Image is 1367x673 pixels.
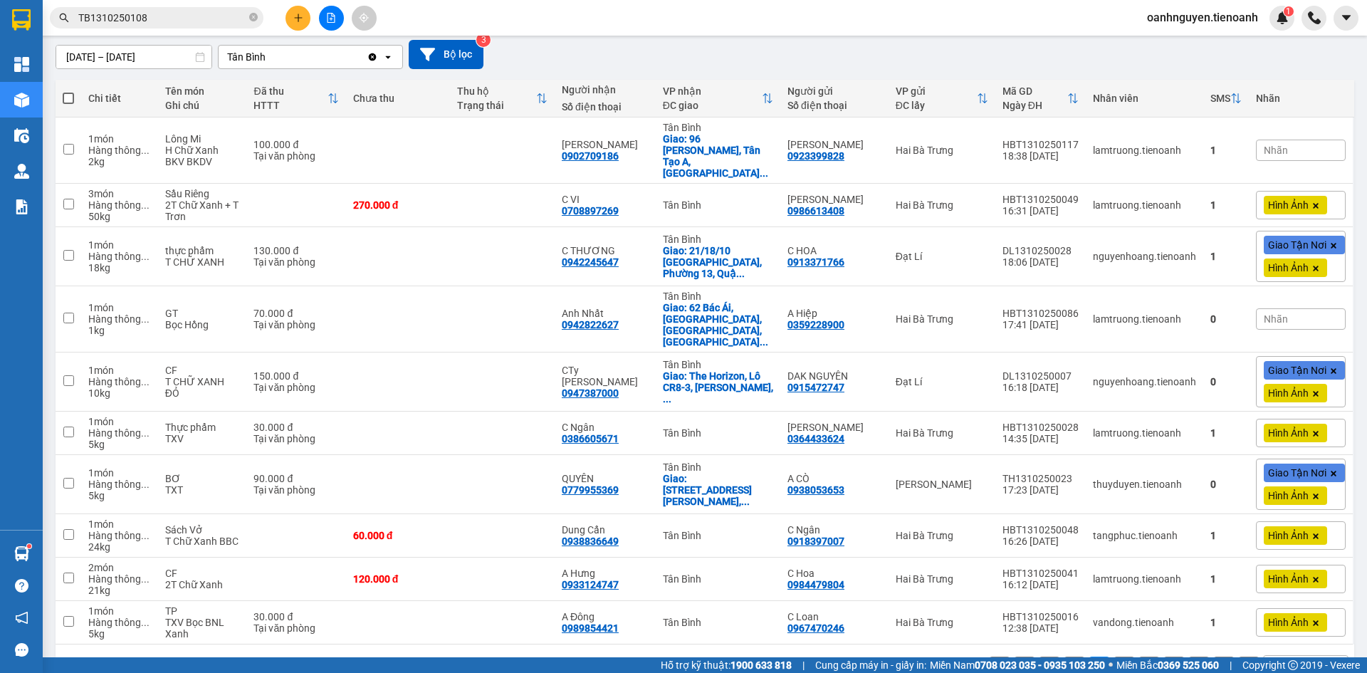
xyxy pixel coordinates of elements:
[787,319,844,330] div: 0359228900
[253,245,338,256] div: 130.000 đ
[787,484,844,496] div: 0938053653
[253,308,338,319] div: 70.000 đ
[253,85,327,97] div: Đã thu
[663,199,773,211] div: Tân Bình
[14,57,29,72] img: dashboard-icon
[562,524,649,536] div: Dung Cẩn
[661,657,792,673] span: Hỗ trợ kỹ thuật:
[165,256,240,268] div: T CHỮ XANH
[1002,473,1079,484] div: TH1310250023
[141,251,150,262] span: ...
[562,422,649,433] div: C Ngân
[896,617,988,628] div: Hai Bà Trưng
[88,628,151,640] div: 5 kg
[1002,622,1079,634] div: 12:38 [DATE]
[1284,6,1294,16] sup: 1
[1286,6,1291,16] span: 1
[730,659,792,671] strong: 1900 633 818
[88,325,151,336] div: 1 kg
[896,313,988,325] div: Hai Bà Trưng
[1002,536,1079,547] div: 16:26 [DATE]
[562,433,619,444] div: 0386605671
[787,85,881,97] div: Người gửi
[562,205,619,216] div: 0708897269
[562,387,619,399] div: 0947387000
[1093,313,1196,325] div: lamtruong.tienoanh
[1093,427,1196,439] div: lamtruong.tienoanh
[165,319,240,330] div: Bọc Hồng
[353,573,444,585] div: 120.000 đ
[562,101,649,113] div: Số điện thoại
[253,433,338,444] div: Tại văn phòng
[253,139,338,150] div: 100.000 đ
[787,382,844,393] div: 0915472747
[165,568,240,579] div: CF
[562,579,619,590] div: 0933124747
[930,657,1105,673] span: Miền Nam
[1116,657,1219,673] span: Miền Bắc
[1210,251,1242,262] div: 1
[253,622,338,634] div: Tại văn phòng
[562,484,619,496] div: 0779955369
[663,234,773,245] div: Tân Bình
[165,133,240,145] div: Lông Mi
[741,496,750,507] span: ...
[736,268,745,279] span: ...
[787,579,844,590] div: 0984479804
[88,518,151,530] div: 1 món
[253,370,338,382] div: 150.000 đ
[663,85,762,97] div: VP nhận
[787,422,881,433] div: C Hương
[1002,370,1079,382] div: DL1310250007
[815,657,926,673] span: Cung cấp máy in - giấy in:
[896,85,977,97] div: VP gửi
[1002,308,1079,319] div: HBT1310250086
[787,611,881,622] div: C Loan
[562,139,649,150] div: Hana Trần
[246,80,345,118] th: Toggle SortBy
[88,416,151,427] div: 1 món
[663,122,773,133] div: Tân Bình
[1002,245,1079,256] div: DL1310250028
[59,13,69,23] span: search
[165,473,240,484] div: BƠ
[165,199,240,222] div: 2T Chữ Xanh + T Trơn
[562,84,649,95] div: Người nhận
[1002,139,1079,150] div: HBT1310250117
[1093,376,1196,387] div: nguyenhoang.tienoanh
[293,13,303,23] span: plus
[88,490,151,501] div: 5 kg
[896,427,988,439] div: Hai Bà Trưng
[1268,364,1326,377] span: Giao Tận Nơi
[1334,6,1358,31] button: caret-down
[88,530,151,541] div: Hàng thông thường
[141,376,150,387] span: ...
[253,473,338,484] div: 90.000 đ
[1002,205,1079,216] div: 16:31 [DATE]
[12,9,31,31] img: logo-vxr
[787,256,844,268] div: 0913371766
[88,93,151,104] div: Chi tiết
[88,133,151,145] div: 1 món
[165,245,240,256] div: thực phẩm
[787,100,881,111] div: Số điện thoại
[353,93,444,104] div: Chưa thu
[88,145,151,156] div: Hàng thông thường
[1002,100,1067,111] div: Ngày ĐH
[562,194,649,205] div: C VI
[787,308,881,319] div: A Hiệp
[88,156,151,167] div: 2 kg
[88,365,151,376] div: 1 món
[1002,524,1079,536] div: HBT1310250048
[760,167,768,179] span: ...
[141,313,150,325] span: ...
[787,524,881,536] div: C Ngân
[15,611,28,625] span: notification
[1210,199,1242,211] div: 1
[656,80,780,118] th: Toggle SortBy
[165,536,240,547] div: T Chữ Xanh BBC
[88,605,151,617] div: 1 món
[1002,484,1079,496] div: 17:23 [DATE]
[1210,376,1242,387] div: 0
[450,80,555,118] th: Toggle SortBy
